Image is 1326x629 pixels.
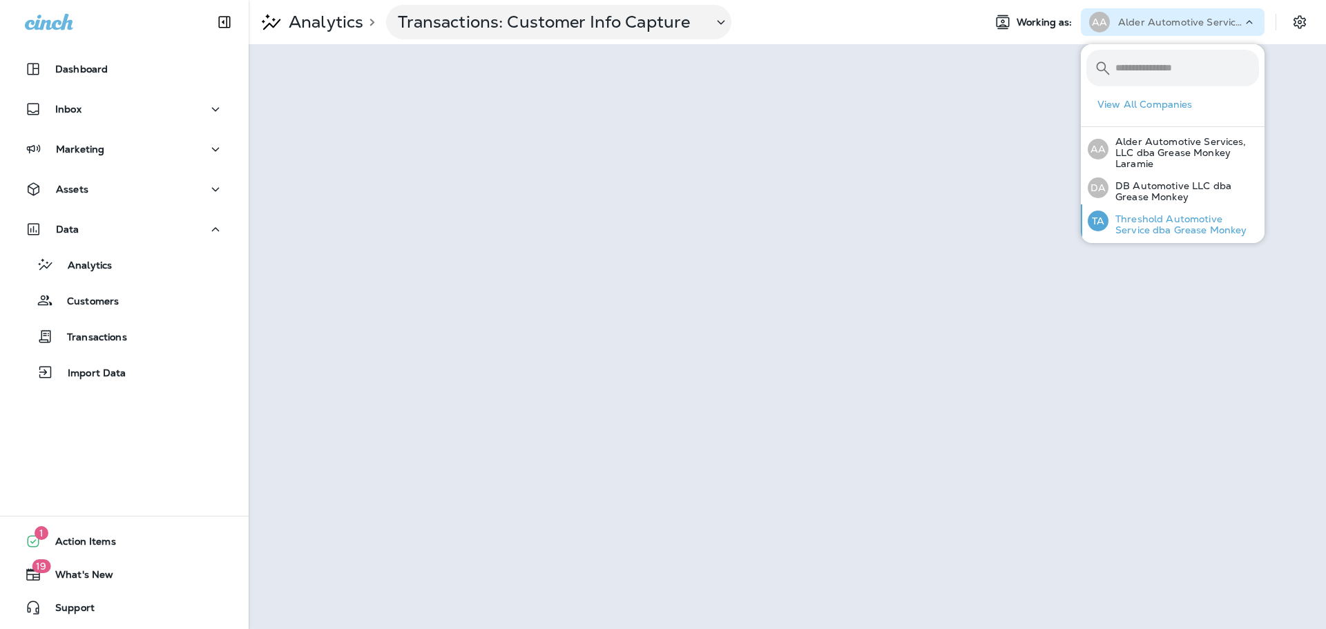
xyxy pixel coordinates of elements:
div: AA [1088,139,1108,159]
button: Customers [14,286,235,315]
p: Data [56,224,79,235]
span: Action Items [41,536,116,552]
button: View All Companies [1092,94,1265,115]
p: Import Data [54,367,126,380]
button: Assets [14,175,235,203]
p: Assets [56,184,88,195]
p: Dashboard [55,64,108,75]
button: Dashboard [14,55,235,83]
p: Transactions [53,331,127,345]
button: DADB Automotive LLC dba Grease Monkey [1081,171,1265,204]
button: Data [14,215,235,243]
p: Customers [53,296,119,309]
span: 1 [35,526,48,540]
button: Transactions [14,322,235,351]
button: Collapse Sidebar [205,8,244,36]
p: Threshold Automotive Service dba Grease Monkey [1108,213,1259,235]
button: Settings [1287,10,1312,35]
p: Analytics [54,260,112,273]
button: TAThreshold Automotive Service dba Grease Monkey [1081,204,1265,238]
span: Working as: [1017,17,1075,28]
button: AAAlder Automotive Services, LLC dba Grease Monkey Laramie [1081,127,1265,171]
p: Inbox [55,104,81,115]
div: DA [1088,177,1108,198]
span: Support [41,602,95,619]
button: Import Data [14,358,235,387]
p: Analytics [283,12,363,32]
button: 19What's New [14,561,235,588]
p: Transactions: Customer Info Capture [398,12,702,32]
div: AA [1089,12,1110,32]
span: What's New [41,569,113,586]
p: DB Automotive LLC dba Grease Monkey [1108,180,1259,202]
p: Marketing [56,144,104,155]
div: TA [1088,211,1108,231]
button: Marketing [14,135,235,163]
button: Analytics [14,250,235,279]
p: Alder Automotive Services, LLC dba Grease Monkey Laramie [1108,136,1259,169]
p: > [363,17,375,28]
p: Alder Automotive Services, LLC dba Grease Monkey Laramie [1118,17,1242,28]
button: Inbox [14,95,235,123]
span: 19 [32,559,50,573]
button: 1Action Items [14,528,235,555]
button: Support [14,594,235,621]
